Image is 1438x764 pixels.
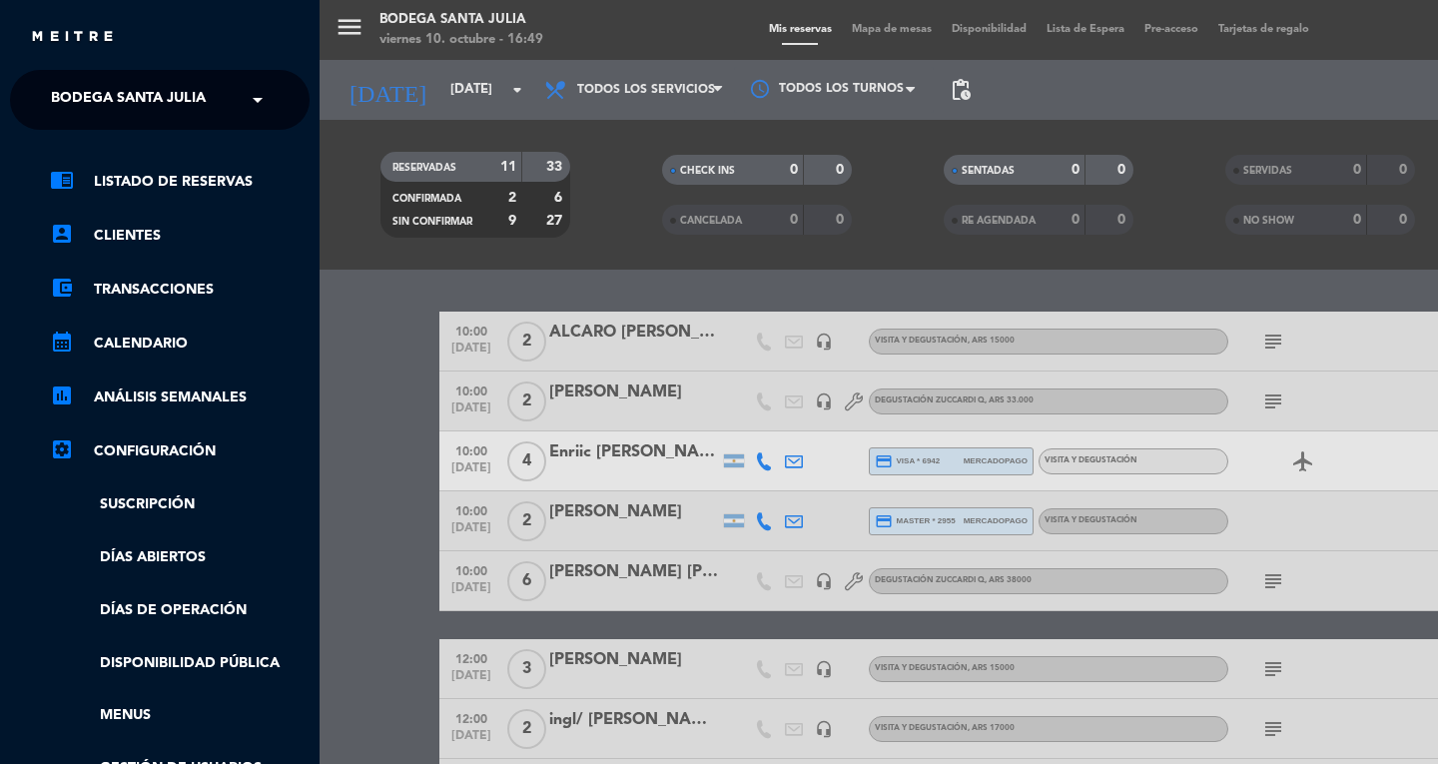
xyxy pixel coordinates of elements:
[50,332,310,356] a: calendar_monthCalendario
[50,599,310,622] a: Días de Operación
[50,168,74,192] i: chrome_reader_mode
[50,546,310,569] a: Días abiertos
[51,79,206,121] span: Bodega Santa Julia
[50,330,74,354] i: calendar_month
[50,437,74,461] i: settings_applications
[50,170,310,194] a: chrome_reader_modeListado de Reservas
[50,276,74,300] i: account_balance_wallet
[50,383,74,407] i: assessment
[50,652,310,675] a: Disponibilidad pública
[50,222,74,246] i: account_box
[50,278,310,302] a: account_balance_walletTransacciones
[50,224,310,248] a: account_boxClientes
[50,493,310,516] a: Suscripción
[50,704,310,727] a: Menus
[50,439,310,463] a: Configuración
[30,30,115,45] img: MEITRE
[50,385,310,409] a: assessmentANÁLISIS SEMANALES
